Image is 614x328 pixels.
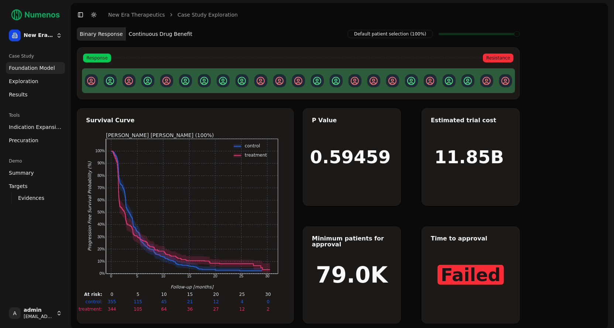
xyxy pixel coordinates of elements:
[6,75,65,87] a: Exploration
[9,123,62,131] span: Indication Expansion
[161,307,167,312] text: 64
[110,292,113,297] text: 0
[9,64,55,72] span: Foundation Model
[77,27,126,41] button: Binary Response
[97,198,104,202] text: 60%
[99,271,105,276] text: 0%
[15,193,56,203] a: Evidences
[265,292,271,297] text: 30
[97,259,104,263] text: 10%
[9,78,38,85] span: Exploration
[187,274,192,278] text: 15
[9,307,21,319] span: A
[245,153,267,158] text: treatment
[136,274,138,278] text: 5
[6,121,65,133] a: Indication Expansion
[239,274,244,278] text: 25
[110,274,112,278] text: 0
[6,27,65,44] button: New Era Therapeutics
[9,91,28,98] span: Results
[108,11,238,18] nav: breadcrumb
[435,148,504,166] h1: 11.85B
[6,155,65,167] div: Demo
[106,132,214,138] text: [PERSON_NAME] [PERSON_NAME] (100%)
[136,292,139,297] text: 5
[95,149,105,153] text: 100%
[483,54,514,62] span: Resistance
[97,235,104,239] text: 30%
[84,292,102,297] text: At risk:
[6,304,65,322] button: Aadmin[EMAIL_ADDRESS]
[187,299,192,304] text: 21
[438,265,504,285] span: Failed
[213,274,217,278] text: 20
[348,30,433,38] span: Default patient selection (100%)
[213,307,219,312] text: 27
[6,62,65,74] a: Foundation Model
[6,109,65,121] div: Tools
[171,284,214,290] text: Follow-up [months]
[161,299,167,304] text: 45
[245,143,260,148] text: control
[239,307,244,312] text: 12
[107,307,116,312] text: 344
[6,167,65,179] a: Summary
[126,27,195,41] button: Continuous Drug Benefit
[316,264,388,286] h1: 79.0K
[187,307,192,312] text: 36
[6,50,65,62] div: Case Study
[310,148,391,166] h1: 0.59459
[97,186,104,190] text: 70%
[6,134,65,146] a: Precuration
[85,299,102,304] text: control:
[240,299,243,304] text: 4
[18,194,44,202] span: Evidences
[24,314,53,320] span: [EMAIL_ADDRESS]
[97,210,104,214] text: 50%
[134,299,142,304] text: 115
[24,32,53,39] span: New Era Therapeutics
[6,180,65,192] a: Targets
[9,137,38,144] span: Precuration
[97,247,104,251] text: 20%
[87,161,92,251] text: Progression Free Survival Probability (%)
[267,307,270,312] text: 2
[213,299,219,304] text: 12
[161,292,167,297] text: 10
[265,274,270,278] text: 30
[9,169,34,177] span: Summary
[6,89,65,100] a: Results
[9,182,28,190] span: Targets
[239,292,244,297] text: 25
[97,174,104,178] text: 80%
[78,307,102,312] text: treatment:
[97,161,104,165] text: 90%
[178,11,238,18] a: Case Study Exploration
[134,307,142,312] text: 105
[83,54,111,62] span: Response
[86,117,285,123] div: Survival Curve
[24,307,53,314] span: admin
[108,11,165,18] a: New Era Therapeutics
[187,292,192,297] text: 15
[213,292,219,297] text: 20
[107,299,116,304] text: 355
[97,222,104,226] text: 40%
[267,299,270,304] text: 0
[6,6,65,24] img: Numenos
[161,274,165,278] text: 10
